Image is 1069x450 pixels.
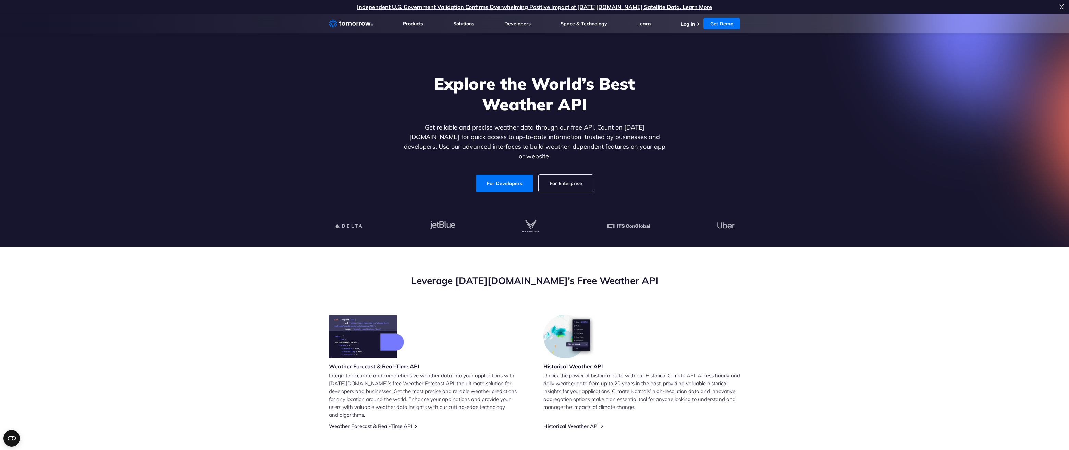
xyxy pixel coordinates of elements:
a: Developers [504,21,531,27]
a: For Developers [476,175,533,192]
h3: Historical Weather API [543,363,603,370]
a: Solutions [453,21,474,27]
button: Open CMP widget [3,430,20,447]
a: For Enterprise [539,175,593,192]
a: Home link [329,19,373,29]
a: Historical Weather API [543,423,599,429]
p: Get reliable and precise weather data through our free API. Count on [DATE][DOMAIN_NAME] for quic... [402,123,667,161]
a: Log In [681,21,695,27]
a: Weather Forecast & Real-Time API [329,423,412,429]
a: Learn [637,21,651,27]
h1: Explore the World’s Best Weather API [402,73,667,114]
p: Unlock the power of historical data with our Historical Climate API. Access hourly and daily weat... [543,372,740,411]
h3: Weather Forecast & Real-Time API [329,363,419,370]
a: Get Demo [703,18,740,29]
a: Products [403,21,423,27]
a: Space & Technology [561,21,607,27]
p: Integrate accurate and comprehensive weather data into your applications with [DATE][DOMAIN_NAME]... [329,372,526,419]
a: Independent U.S. Government Validation Confirms Overwhelming Positive Impact of [DATE][DOMAIN_NAM... [357,3,712,10]
h2: Leverage [DATE][DOMAIN_NAME]’s Free Weather API [329,274,740,287]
